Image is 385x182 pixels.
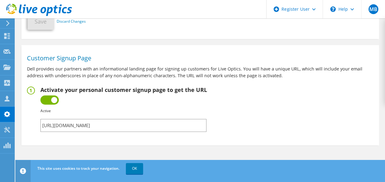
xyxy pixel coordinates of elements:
h2: Activate your personal customer signup page to get the URL [40,86,207,93]
b: Active [40,108,51,113]
span: This site uses cookies to track your navigation. [37,166,119,171]
p: Dell provides our partners with an informational landing page for signing up customers for Live O... [27,66,373,79]
button: Save [28,13,54,30]
h1: Customer Signup Page [27,55,370,61]
svg: \n [330,6,336,12]
span: MB [368,4,378,14]
a: Discard Changes [57,18,86,25]
a: OK [126,163,143,174]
